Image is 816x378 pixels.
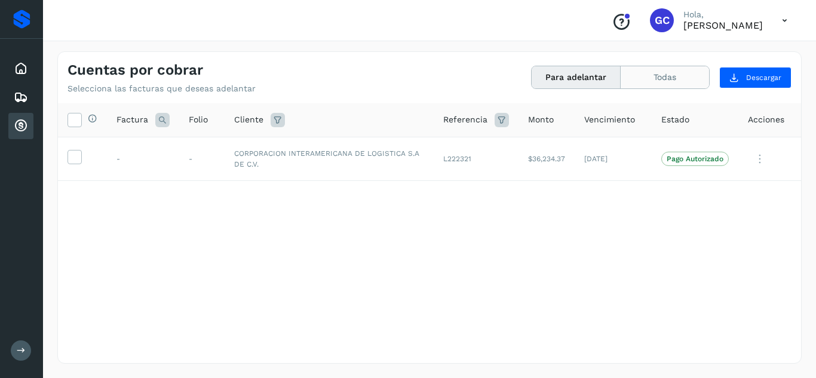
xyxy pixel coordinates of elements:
[661,113,689,126] span: Estado
[519,137,575,181] td: $36,234.37
[116,113,148,126] span: Factura
[8,84,33,110] div: Embarques
[683,20,763,31] p: Genaro Cortez Godínez
[575,137,652,181] td: [DATE]
[532,66,621,88] button: Para adelantar
[8,56,33,82] div: Inicio
[584,113,635,126] span: Vencimiento
[225,137,434,181] td: CORPORACION INTERAMERICANA DE LOGISTICA S.A DE C.V.
[68,84,256,94] p: Selecciona las facturas que deseas adelantar
[189,113,208,126] span: Folio
[748,113,784,126] span: Acciones
[719,67,792,88] button: Descargar
[434,137,519,181] td: L222321
[234,113,263,126] span: Cliente
[683,10,763,20] p: Hola,
[621,66,709,88] button: Todas
[8,113,33,139] div: Cuentas por cobrar
[528,113,554,126] span: Monto
[107,137,179,181] td: -
[667,155,723,163] p: Pago Autorizado
[68,62,203,79] h4: Cuentas por cobrar
[443,113,487,126] span: Referencia
[746,72,781,83] span: Descargar
[179,137,225,181] td: -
